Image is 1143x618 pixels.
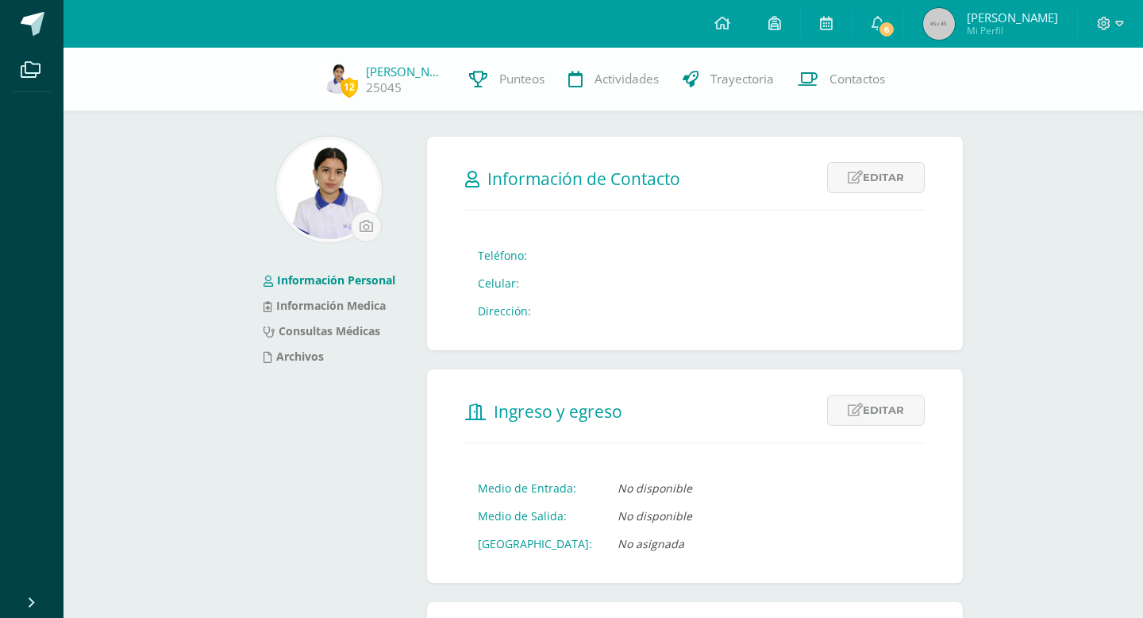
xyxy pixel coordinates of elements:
a: Información Personal [264,272,395,288]
span: Ingreso y egreso [494,400,622,423]
span: [PERSON_NAME] [967,10,1058,25]
a: Contactos [786,48,897,111]
a: Trayectoria [671,48,786,111]
a: Punteos [457,48,556,111]
span: 12 [341,77,358,97]
i: No disponible [618,481,692,496]
td: Medio de Entrada: [465,474,605,502]
i: No asignada [618,536,684,551]
i: No disponible [618,508,692,523]
img: 45x45 [923,8,955,40]
td: [GEOGRAPHIC_DATA]: [465,530,605,558]
a: Información Medica [264,298,386,313]
a: [PERSON_NAME] [366,64,445,79]
img: 68e231d0c293dea5211b366e9d47ff17.png [279,140,379,239]
td: Celular: [465,269,544,297]
a: 25045 [366,79,402,96]
a: Archivos [264,349,324,364]
a: Editar [827,162,925,193]
img: 54e741041b539ecdb0a4e2c2b9289e71.png [322,62,354,94]
span: Actividades [595,71,659,87]
a: Actividades [556,48,671,111]
td: Dirección: [465,297,544,325]
span: Mi Perfil [967,24,1058,37]
span: Contactos [829,71,885,87]
a: Editar [827,395,925,426]
td: Teléfono: [465,241,544,269]
td: Medio de Salida: [465,502,605,530]
span: Punteos [499,71,545,87]
span: Trayectoria [710,71,774,87]
span: Información de Contacto [487,168,680,190]
a: Consultas Médicas [264,323,380,338]
span: 6 [878,21,895,38]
